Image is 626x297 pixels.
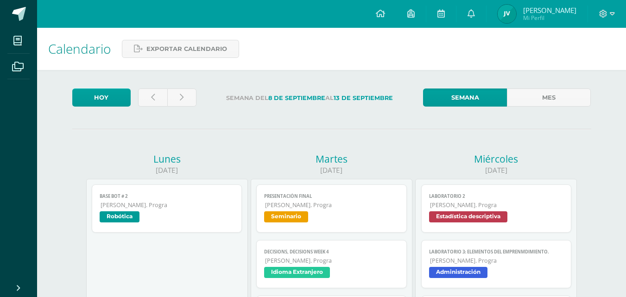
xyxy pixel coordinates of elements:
span: Robótica [100,211,139,222]
span: [PERSON_NAME] [523,6,576,15]
a: Exportar calendario [122,40,239,58]
div: Martes [251,152,412,165]
span: [PERSON_NAME]. Progra [430,257,564,265]
img: 83abb079322022d7e8424eeeef4f86d8.png [498,5,516,23]
a: Laboratorio 2[PERSON_NAME]. PrograEstadística descriptiva [421,184,572,233]
span: Exportar calendario [146,40,227,57]
div: Miércoles [415,152,577,165]
div: [DATE] [415,165,577,175]
label: Semana del al [204,88,416,107]
a: Decisions, Decisions week 4[PERSON_NAME]. PrograIdioma Extranjero [256,240,407,288]
span: Laboratorio 2 [429,193,564,199]
span: Base bot # 2 [100,193,234,199]
span: Idioma Extranjero [264,267,330,278]
div: [DATE] [251,165,412,175]
span: [PERSON_NAME]. Progra [265,257,399,265]
span: [PERSON_NAME]. Progra [430,201,564,209]
span: Presentación final [264,193,399,199]
a: Semana [423,88,507,107]
a: Hoy [72,88,131,107]
a: Mes [507,88,591,107]
div: Lunes [86,152,248,165]
span: [PERSON_NAME]. Progra [265,201,399,209]
span: LABORATORIO 3: Elementos del emprenmdimiento. [429,249,564,255]
span: Estadística descriptiva [429,211,507,222]
div: [DATE] [86,165,248,175]
a: LABORATORIO 3: Elementos del emprenmdimiento.[PERSON_NAME]. PrograAdministración [421,240,572,288]
span: Mi Perfil [523,14,576,22]
span: Calendario [48,40,111,57]
strong: 8 de Septiembre [268,95,325,101]
span: Administración [429,267,487,278]
span: Decisions, Decisions week 4 [264,249,399,255]
span: Seminario [264,211,308,222]
span: [PERSON_NAME]. Progra [101,201,234,209]
a: Base bot # 2[PERSON_NAME]. PrograRobótica [92,184,242,233]
strong: 13 de Septiembre [334,95,393,101]
a: Presentación final[PERSON_NAME]. PrograSeminario [256,184,407,233]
